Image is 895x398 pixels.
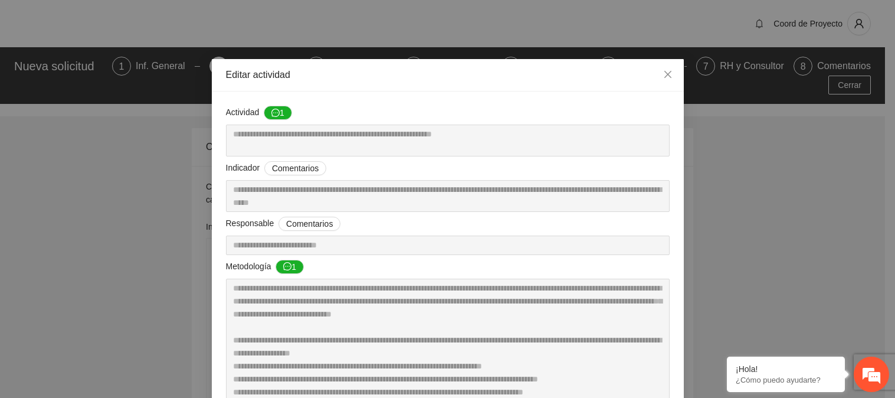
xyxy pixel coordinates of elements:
[652,59,684,91] button: Close
[736,364,836,374] div: ¡Hola!
[264,161,326,175] button: Indicador
[276,260,304,274] button: Metodología
[663,70,673,79] span: close
[283,262,291,272] span: message
[286,217,333,230] span: Comentarios
[272,162,319,175] span: Comentarios
[226,106,292,120] span: Actividad
[271,109,280,118] span: message
[278,217,340,231] button: Responsable
[226,217,341,231] span: Responsable
[736,376,836,384] p: ¿Cómo puedo ayudarte?
[264,106,292,120] button: Actividad
[226,161,327,175] span: Indicador
[226,68,670,81] div: Editar actividad
[226,260,304,274] span: Metodología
